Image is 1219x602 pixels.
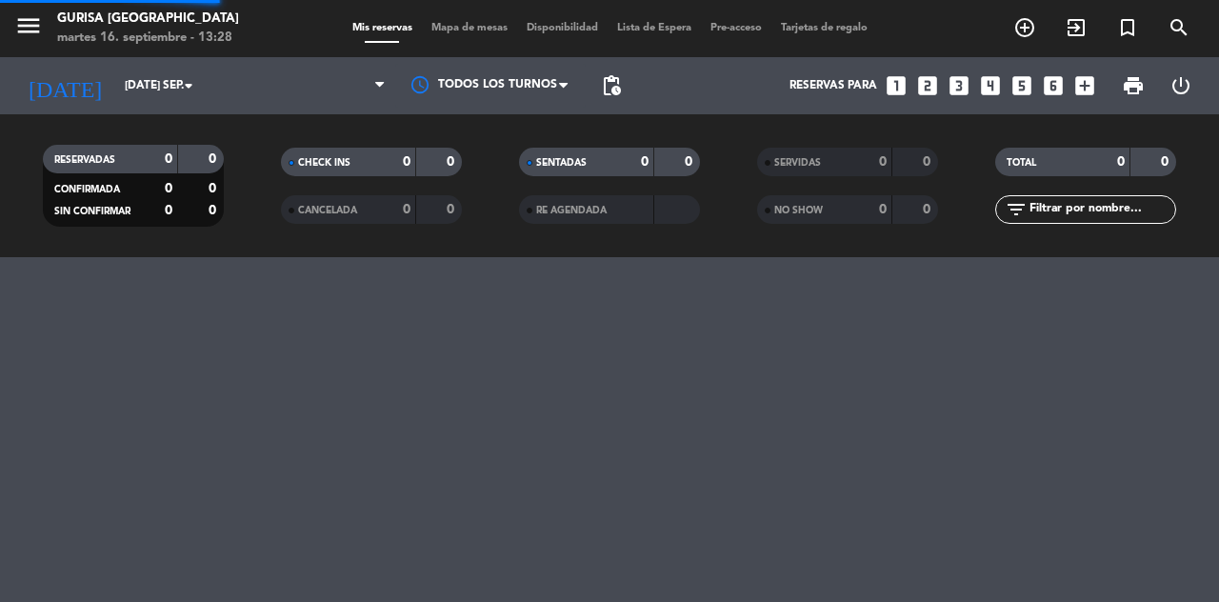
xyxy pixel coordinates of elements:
[536,206,607,215] span: RE AGENDADA
[517,23,608,33] span: Disponibilidad
[1009,73,1034,98] i: looks_5
[54,155,115,165] span: RESERVADAS
[879,155,887,169] strong: 0
[1028,199,1175,220] input: Filtrar por nombre...
[915,73,940,98] i: looks_two
[54,185,120,194] span: CONFIRMADA
[403,203,410,216] strong: 0
[422,23,517,33] span: Mapa de mesas
[1065,16,1088,39] i: exit_to_app
[1072,73,1097,98] i: add_box
[57,10,239,29] div: Gurisa [GEOGRAPHIC_DATA]
[447,155,458,169] strong: 0
[923,203,934,216] strong: 0
[14,11,43,40] i: menu
[209,182,220,195] strong: 0
[774,158,821,168] span: SERVIDAS
[947,73,971,98] i: looks_3
[165,152,172,166] strong: 0
[685,155,696,169] strong: 0
[1169,74,1192,97] i: power_settings_new
[165,182,172,195] strong: 0
[1005,198,1028,221] i: filter_list
[1007,158,1036,168] span: TOTAL
[403,155,410,169] strong: 0
[209,204,220,217] strong: 0
[701,23,771,33] span: Pre-acceso
[165,204,172,217] strong: 0
[298,206,357,215] span: CANCELADA
[14,65,115,107] i: [DATE]
[1117,155,1125,169] strong: 0
[209,152,220,166] strong: 0
[343,23,422,33] span: Mis reservas
[1161,155,1172,169] strong: 0
[884,73,909,98] i: looks_one
[536,158,587,168] span: SENTADAS
[1041,73,1066,98] i: looks_6
[1013,16,1036,39] i: add_circle_outline
[771,23,877,33] span: Tarjetas de regalo
[1168,16,1190,39] i: search
[1116,16,1139,39] i: turned_in_not
[600,74,623,97] span: pending_actions
[1122,74,1145,97] span: print
[978,73,1003,98] i: looks_4
[641,155,649,169] strong: 0
[298,158,350,168] span: CHECK INS
[774,206,823,215] span: NO SHOW
[54,207,130,216] span: SIN CONFIRMAR
[57,29,239,48] div: martes 16. septiembre - 13:28
[879,203,887,216] strong: 0
[608,23,701,33] span: Lista de Espera
[923,155,934,169] strong: 0
[789,79,877,92] span: Reservas para
[447,203,458,216] strong: 0
[14,11,43,47] button: menu
[1157,57,1205,114] div: LOG OUT
[177,74,200,97] i: arrow_drop_down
